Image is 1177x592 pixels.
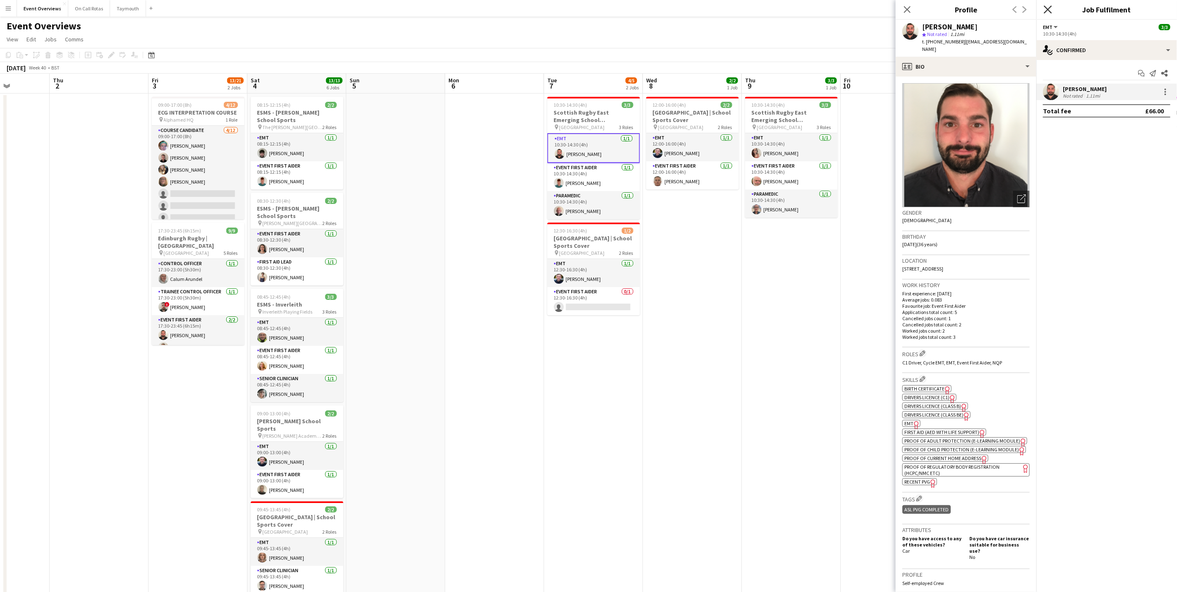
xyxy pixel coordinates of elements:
[547,77,557,84] span: Tue
[251,229,343,257] app-card-role: Event First Aider1/108:30-12:30 (4h)[PERSON_NAME]
[226,228,238,234] span: 9/9
[152,315,245,355] app-card-role: Event First Aider2/217:30-23:45 (6h15m)[PERSON_NAME][PERSON_NAME]
[165,302,170,307] span: !
[902,281,1030,289] h3: Work history
[904,403,961,409] span: Drivers Licence (Class B)
[622,102,633,108] span: 3/3
[745,189,838,218] app-card-role: Paramedic1/110:30-14:30 (4h)[PERSON_NAME]
[902,297,1030,303] p: Average jobs: 0.083
[619,250,633,256] span: 2 Roles
[1145,107,1164,115] div: £66.00
[721,102,732,108] span: 2/2
[251,109,343,124] h3: ESMS - [PERSON_NAME] School Sports
[902,309,1030,315] p: Applications total count: 5
[17,0,68,17] button: Event Overviews
[554,228,587,234] span: 12:30-16:30 (4h)
[826,84,837,91] div: 1 Job
[902,321,1030,328] p: Cancelled jobs total count: 2
[323,433,337,439] span: 2 Roles
[1013,191,1030,207] div: Open photos pop-in
[1159,24,1170,30] span: 3/3
[902,494,1030,503] h3: Tags
[904,446,1019,453] span: Proof of Child Protection (e-Learning Module)
[158,102,192,108] span: 09:00-17:00 (8h)
[348,81,360,91] span: 5
[902,209,1030,216] h3: Gender
[757,124,803,130] span: [GEOGRAPHIC_DATA]
[251,318,343,346] app-card-role: EMT1/108:45-12:45 (4h)[PERSON_NAME]
[44,36,57,43] span: Jobs
[152,77,158,84] span: Fri
[251,205,343,220] h3: ESMS - [PERSON_NAME] School Sports
[902,303,1030,309] p: Favourite job: Event First Aider
[325,102,337,108] span: 2/2
[152,97,245,219] app-job-card: 09:00-17:00 (8h)4/12ECG INTERPRETATION COURSE Alphamed HQ1 RoleCourse Candidate4/1209:00-17:00 (8...
[152,126,245,286] app-card-role: Course Candidate4/1209:00-17:00 (8h)[PERSON_NAME][PERSON_NAME][PERSON_NAME][PERSON_NAME]
[51,65,60,71] div: BST
[325,294,337,300] span: 3/3
[904,438,1020,444] span: Proof of Adult Protection (e-Learning Module)
[547,287,640,315] app-card-role: Event First Aider0/112:30-16:30 (4h)
[547,223,640,315] app-job-card: 12:30-16:30 (4h)1/2[GEOGRAPHIC_DATA] | School Sports Cover [GEOGRAPHIC_DATA]2 RolesEMT1/112:30-16...
[251,538,343,566] app-card-role: EMT1/109:45-13:45 (4h)[PERSON_NAME]
[251,513,343,528] h3: [GEOGRAPHIC_DATA] | School Sports Cover
[546,81,557,91] span: 7
[927,31,947,37] span: Not rated
[902,505,951,514] div: ASL PVG Completed
[646,161,739,189] app-card-role: Event First Aider1/112:00-16:00 (4h)[PERSON_NAME]
[1063,93,1084,99] div: Not rated
[626,84,639,91] div: 2 Jobs
[896,57,1036,77] div: Bio
[257,198,291,204] span: 08:30-12:30 (4h)
[251,97,343,189] div: 08:15-12:15 (4h)2/2ESMS - [PERSON_NAME] School Sports The [PERSON_NAME][GEOGRAPHIC_DATA]2 RolesEM...
[554,102,587,108] span: 10:30-14:30 (4h)
[251,301,343,308] h3: ESMS - Inverleith
[251,346,343,374] app-card-role: Event First Aider1/108:45-12:45 (4h)[PERSON_NAME]
[152,109,245,116] h3: ECG INTERPRETATION COURSE
[251,193,343,285] app-job-card: 08:30-12:30 (4h)2/2ESMS - [PERSON_NAME] School Sports [PERSON_NAME][GEOGRAPHIC_DATA]2 RolesEvent ...
[843,81,851,91] span: 10
[745,77,755,84] span: Thu
[3,34,22,45] a: View
[1063,85,1107,93] div: [PERSON_NAME]
[547,97,640,219] app-job-card: 10:30-14:30 (4h)3/3Scottish Rugby East Emerging School Championships | Newbattle [GEOGRAPHIC_DATA...
[152,235,245,249] h3: Edinburgh Rugby | [GEOGRAPHIC_DATA]
[658,124,704,130] span: [GEOGRAPHIC_DATA]
[325,410,337,417] span: 2/2
[626,77,637,84] span: 4/5
[7,64,26,72] div: [DATE]
[825,77,837,84] span: 3/3
[251,470,343,498] app-card-role: Event First Aider1/109:00-13:00 (4h)[PERSON_NAME]
[902,349,1030,358] h3: Roles
[1043,24,1059,30] button: EMT
[1036,40,1177,60] div: Confirmed
[1043,31,1170,37] div: 10:30-14:30 (4h)
[904,455,981,461] span: Proof of Current Home Address
[251,405,343,498] app-job-card: 09:00-13:00 (4h)2/2[PERSON_NAME] School Sports [PERSON_NAME] Academy Playing Fields2 RolesEMT1/10...
[904,412,964,418] span: Drivers Licence (Class BE)
[326,77,343,84] span: 13/13
[151,81,158,91] span: 3
[52,81,63,91] span: 2
[745,97,838,218] div: 10:30-14:30 (4h)3/3Scottish Rugby East Emerging School Championships | [GEOGRAPHIC_DATA] [GEOGRAP...
[969,554,975,560] span: No
[350,77,360,84] span: Sun
[902,328,1030,334] p: Worked jobs count: 2
[817,124,831,130] span: 3 Roles
[559,250,605,256] span: [GEOGRAPHIC_DATA]
[745,109,838,124] h3: Scottish Rugby East Emerging School Championships | [GEOGRAPHIC_DATA]
[646,97,739,189] div: 12:00-16:00 (4h)2/2[GEOGRAPHIC_DATA] | School Sports Cover [GEOGRAPHIC_DATA]2 RolesEMT1/112:00-16...
[904,394,949,400] span: Drivers Licence (C1)
[226,117,238,123] span: 1 Role
[547,259,640,287] app-card-role: EMT1/112:30-16:30 (4h)[PERSON_NAME]
[41,34,60,45] a: Jobs
[68,0,110,17] button: On Call Rotas
[902,257,1030,264] h3: Location
[1043,107,1071,115] div: Total fee
[902,83,1030,207] img: Crew avatar or photo
[902,375,1030,383] h3: Skills
[325,506,337,513] span: 2/2
[559,124,605,130] span: [GEOGRAPHIC_DATA]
